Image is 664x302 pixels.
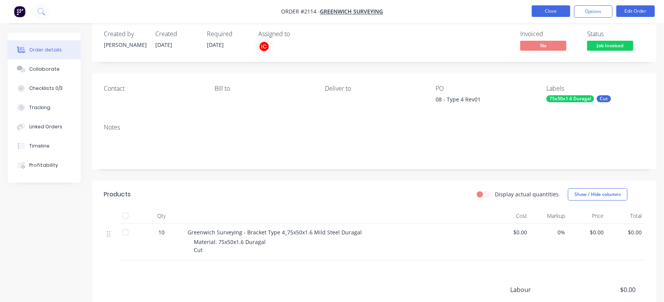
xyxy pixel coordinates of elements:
span: Job Invoiced [587,41,633,50]
div: Contact [104,85,202,92]
div: Timeline [29,143,50,149]
button: Checklists 0/3 [8,79,81,98]
span: Order #2114 - [281,8,320,15]
span: [DATE] [155,41,172,48]
div: Cost [492,208,530,224]
button: Job Invoiced [587,41,633,52]
div: Collaborate [29,66,60,73]
div: Created [155,30,198,38]
button: Tracking [8,98,81,117]
span: $0.00 [579,285,636,294]
div: Labels [546,85,645,92]
div: Markup [530,208,568,224]
div: 08 - Type 4 Rev01 [436,95,532,106]
span: Labour [510,285,579,294]
span: 10 [158,228,165,236]
div: Invoiced [520,30,578,38]
button: Close [532,5,570,17]
div: Status [587,30,645,38]
button: Linked Orders [8,117,81,136]
div: 75x50x1.6 Duragal [546,95,594,102]
div: Profitability [29,162,58,169]
img: Factory [14,6,25,17]
div: Assigned to [258,30,335,38]
div: PO [436,85,534,92]
span: Greenwich Surveying - Bracket Type 4_75x50x1.6 Mild Steel Duragal [188,229,362,236]
span: [DATE] [207,41,224,48]
span: $0.00 [610,228,642,236]
button: Options [574,5,612,18]
div: Tracking [29,104,50,111]
div: Total [607,208,645,224]
button: Order details [8,40,81,60]
button: Profitability [8,156,81,175]
span: $0.00 [572,228,604,236]
div: Deliver to [325,85,424,92]
label: Display actual quantities [495,190,559,198]
span: Material: 75x50x1.6 Duragal Cut [194,238,266,254]
div: Order details [29,46,62,53]
div: Cut [597,95,611,102]
div: Checklists 0/3 [29,85,63,92]
div: Qty [138,208,185,224]
span: 0% [533,228,565,236]
button: Show / Hide columns [568,188,627,201]
div: Bill to [215,85,313,92]
div: Created by [104,30,146,38]
div: Products [104,190,131,199]
span: $0.00 [495,228,527,236]
button: Edit Order [616,5,655,17]
span: No [520,41,566,50]
div: Required [207,30,249,38]
div: [PERSON_NAME] [104,41,146,49]
button: Timeline [8,136,81,156]
div: Notes [104,124,645,131]
a: Greenwich Surveying [320,8,383,15]
button: Collaborate [8,60,81,79]
div: Linked Orders [29,123,62,130]
button: IC [258,41,270,52]
div: Price [569,208,607,224]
